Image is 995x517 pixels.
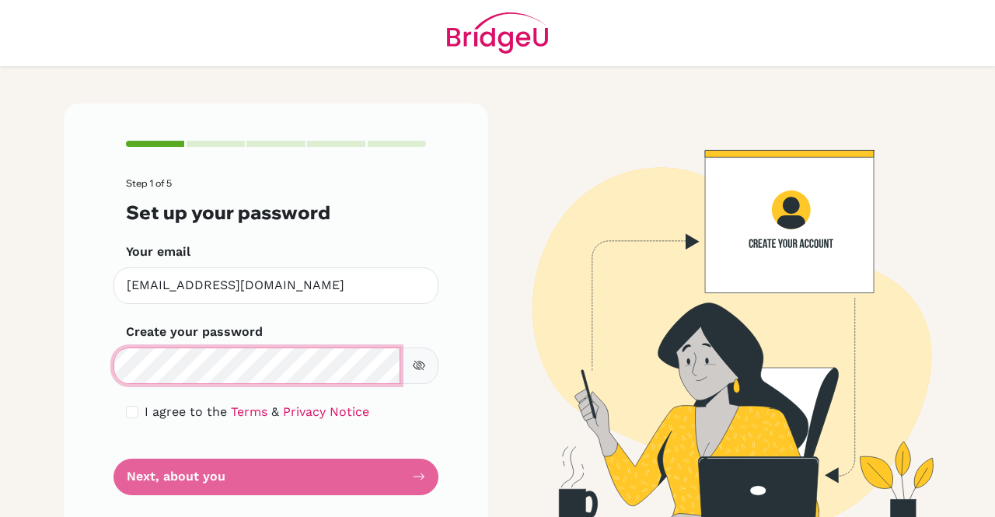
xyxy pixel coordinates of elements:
[126,243,190,261] label: Your email
[126,201,426,224] h3: Set up your password
[113,267,438,304] input: Insert your email*
[271,404,279,419] span: &
[126,177,172,189] span: Step 1 of 5
[145,404,227,419] span: I agree to the
[231,404,267,419] a: Terms
[283,404,369,419] a: Privacy Notice
[126,323,263,341] label: Create your password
